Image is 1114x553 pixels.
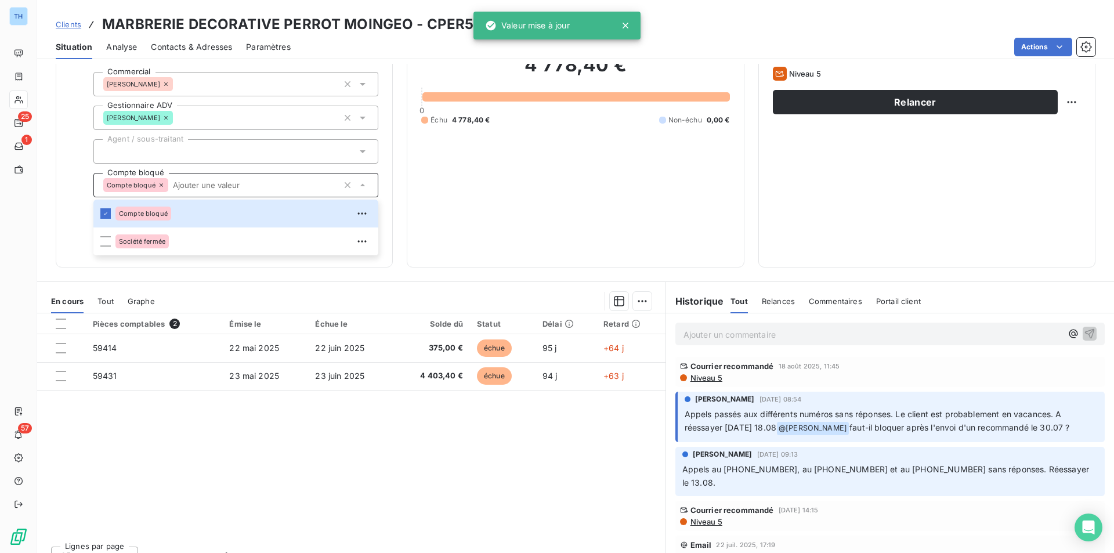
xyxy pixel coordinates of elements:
[421,53,729,88] h2: 4 778,40 €
[779,363,840,370] span: 18 août 2025, 11:45
[97,297,114,306] span: Tout
[168,180,338,190] input: Ajouter une valeur
[315,319,386,328] div: Échue le
[603,343,624,353] span: +64 j
[690,362,774,371] span: Courrier recommandé
[682,464,1092,487] span: Appels au [PHONE_NUMBER], au [PHONE_NUMBER] et au [PHONE_NUMBER] sans réponses. Réessayer le 13.08.
[809,297,862,306] span: Commentaires
[400,342,463,354] span: 375,00 €
[169,319,180,329] span: 2
[757,451,798,458] span: [DATE] 09:13
[693,449,753,460] span: [PERSON_NAME]
[762,297,795,306] span: Relances
[668,115,702,125] span: Non-échu
[730,297,748,306] span: Tout
[18,423,32,433] span: 57
[107,81,160,88] span: [PERSON_NAME]
[542,343,557,353] span: 95 j
[107,114,160,121] span: [PERSON_NAME]
[173,79,182,89] input: Ajouter une valeur
[173,113,182,123] input: Ajouter une valeur
[690,540,712,550] span: Email
[452,115,490,125] span: 4 778,40 €
[773,90,1058,114] button: Relancer
[400,319,463,328] div: Solde dû
[1014,38,1072,56] button: Actions
[1075,514,1102,541] div: Open Intercom Messenger
[666,294,724,308] h6: Historique
[9,114,27,132] a: 25
[716,541,775,548] span: 22 juil. 2025, 17:19
[542,319,589,328] div: Délai
[9,527,28,546] img: Logo LeanPay
[400,370,463,382] span: 4 403,40 €
[689,373,722,382] span: Niveau 5
[102,14,483,35] h3: MARBRERIE DECORATIVE PERROT MOINGEO - CPER50
[21,135,32,145] span: 1
[93,343,117,353] span: 59414
[151,41,232,53] span: Contacts & Adresses
[229,319,301,328] div: Émise le
[9,7,28,26] div: TH
[315,371,364,381] span: 23 juin 2025
[128,297,155,306] span: Graphe
[477,339,512,357] span: échue
[103,146,113,157] input: Ajouter une valeur
[477,367,512,385] span: échue
[685,409,1064,432] span: Appels passés aux différents numéros sans réponses. Le client est probablement en vacances. A rée...
[759,396,802,403] span: [DATE] 08:54
[246,41,291,53] span: Paramètres
[419,106,424,115] span: 0
[51,297,84,306] span: En cours
[485,15,570,36] div: Valeur mise à jour
[789,69,821,78] span: Niveau 5
[603,371,624,381] span: +63 j
[695,394,755,404] span: [PERSON_NAME]
[56,41,92,53] span: Situation
[779,507,819,514] span: [DATE] 14:15
[603,319,659,328] div: Retard
[9,137,27,156] a: 1
[119,238,165,245] span: Société fermée
[119,210,168,217] span: Compte bloqué
[56,20,81,29] span: Clients
[106,41,137,53] span: Analyse
[93,371,117,381] span: 59431
[431,115,447,125] span: Échu
[849,422,1069,432] span: faut-il bloquer après l'envoi d'un recommandé le 30.07 ?
[93,319,216,329] div: Pièces comptables
[18,111,32,122] span: 25
[690,505,774,515] span: Courrier recommandé
[229,371,279,381] span: 23 mai 2025
[56,19,81,30] a: Clients
[229,343,279,353] span: 22 mai 2025
[107,182,155,189] span: Compte bloqué
[689,517,722,526] span: Niveau 5
[315,343,364,353] span: 22 juin 2025
[477,319,529,328] div: Statut
[777,422,849,435] span: @ [PERSON_NAME]
[707,115,730,125] span: 0,00 €
[876,297,921,306] span: Portail client
[542,371,558,381] span: 94 j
